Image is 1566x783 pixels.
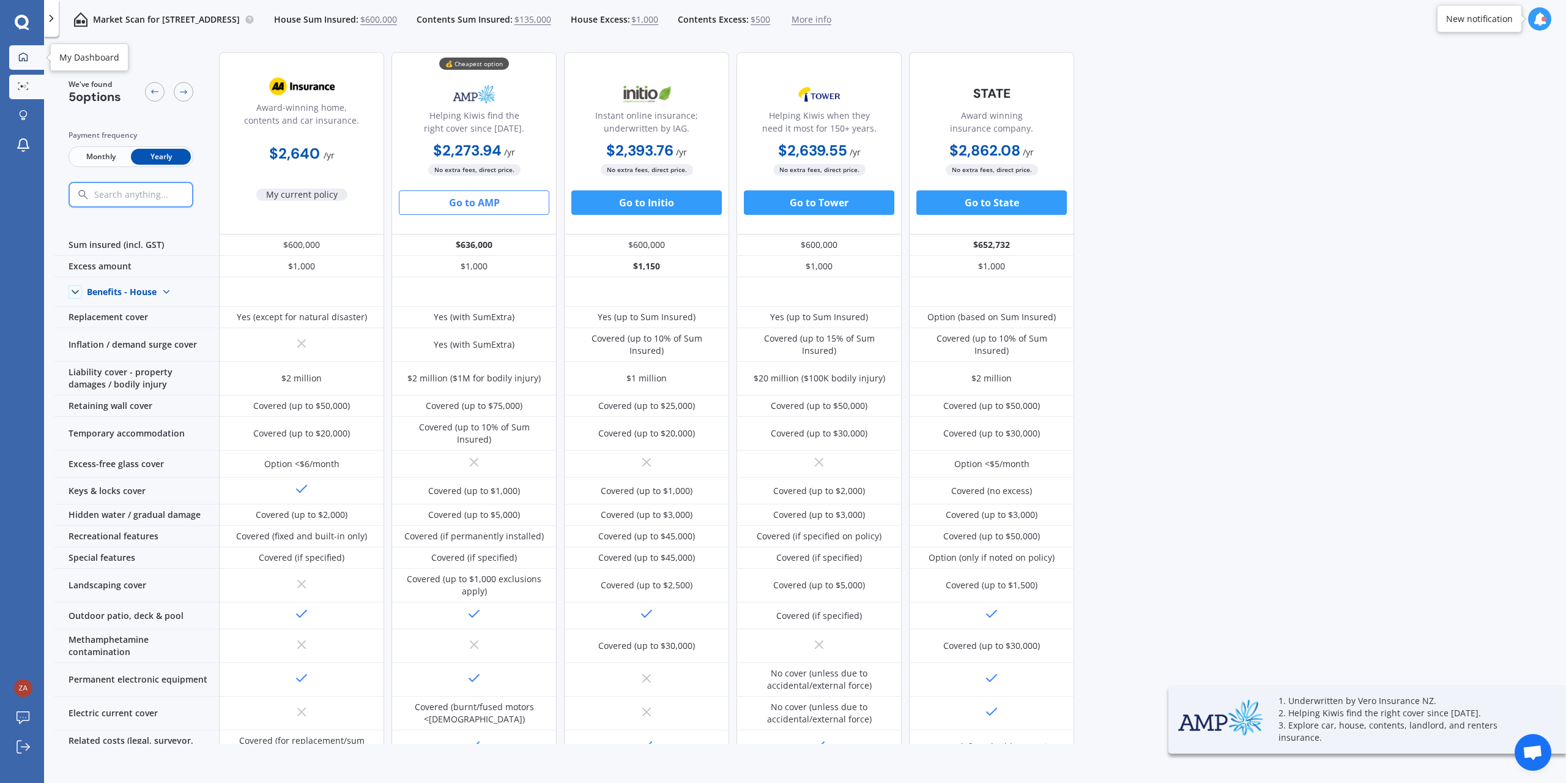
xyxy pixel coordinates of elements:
button: Go to State [916,190,1067,215]
div: Covered (up to $50,000) [943,530,1040,542]
div: Landscaping cover [54,569,219,602]
div: Covered (up to $1,000) [601,485,692,497]
div: Covered (for replacement/sum insured claim) [228,735,375,759]
div: Helping Kiwis when they need it most for 150+ years. [747,109,891,140]
span: We've found [69,79,121,90]
span: No extra fees, direct price. [601,164,693,176]
img: Tower.webp [779,79,859,110]
div: New notification [1446,13,1513,25]
div: Covered (up to $20,000) [253,427,350,440]
div: Outdoor patio, deck & pool [54,602,219,629]
div: Covered (up to $3,000) [773,509,865,521]
div: Covered (up to $2,000) [256,509,347,521]
div: Yes (up to Sum Insured) [598,311,696,323]
img: abbd4ceb0dda5257527a394eb9d0c1ea [14,679,32,697]
div: Sum insured (incl. GST) [54,234,219,256]
div: Covered (up to $30,000) [943,427,1040,440]
div: $1 million [626,372,667,384]
div: Covered (up to $20,000) [598,427,695,440]
span: / yr [324,149,335,161]
div: Covered (up to $3,000) [946,509,1037,521]
div: Covered (up to $45,000) [598,530,695,542]
b: $2,640 [269,144,320,163]
div: Covered (fixed and built-in only) [236,530,367,542]
span: House Excess: [571,13,630,26]
div: Recreational features [54,526,219,547]
div: Covered (if specified on policy) [757,530,881,542]
div: Retaining wall cover [54,395,219,417]
div: Yes (with SumExtra) [434,339,514,351]
b: $2,393.76 [606,141,674,160]
div: $600,000 [219,234,384,256]
div: Covered (up to $2,500) [601,579,692,591]
div: Special features [54,547,219,569]
div: Excess-free glass cover [54,451,219,478]
div: $652,732 [909,234,1074,256]
div: Covered (up to $1,000 exclusions apply) [401,573,547,598]
button: Go to Tower [744,190,894,215]
div: Covered (up to 10% of Sum Insured) [401,421,547,446]
div: Award-winning home, contents and car insurance. [229,101,374,132]
div: Temporary accommodation [54,417,219,451]
span: Contents Excess: [678,13,749,26]
div: Covered (up to $50,000) [253,400,350,412]
span: Monthly [71,149,131,165]
div: Electric current cover [54,697,219,730]
div: Covered (for rebuild or repair) [930,741,1053,753]
div: $2 million ($1M for bodily injury) [407,372,541,384]
div: Option (based on Sum Insured) [927,311,1056,323]
div: Covered (up to $75,000) [426,400,522,412]
div: No cover (unless due to accidental/external force) [746,701,892,725]
p: 3. Explore car, house, contents, landlord, and renters insurance. [1278,719,1535,744]
b: $2,639.55 [778,141,847,160]
div: Covered (up to 10% of Sum Insured) [573,332,720,357]
button: Go to Initio [571,190,722,215]
div: Hidden water / gradual damage [54,504,219,526]
p: 1. Underwritten by Vero Insurance NZ. [1278,695,1535,707]
span: $600,000 [360,13,397,26]
div: Replacement cover [54,307,219,328]
div: Covered (up to $30,000) [943,640,1040,652]
div: $1,000 [391,256,557,277]
div: Yes (with SumExtra) [434,311,514,323]
div: $600,000 [737,234,902,256]
div: Covered (up to $5,000) [428,509,520,521]
div: $2 million [281,372,322,384]
div: $600,000 [564,234,729,256]
div: Covered (if specified) [776,610,862,622]
div: Covered (burnt/fused motors <[DEMOGRAPHIC_DATA]) [401,701,547,725]
div: Covered (if permanently installed) [404,530,544,542]
img: Benefit content down [157,282,176,302]
button: Go to AMP [399,190,549,215]
div: Covered (no excess) [951,485,1032,497]
span: / yr [676,146,687,158]
div: $636,000 [391,234,557,256]
div: Payment frequency [69,129,193,141]
div: Covered (up to 10% of Sum Insured) [918,332,1065,357]
div: Benefits - House [87,287,157,298]
span: My current policy [256,189,347,201]
span: / yr [504,146,515,158]
b: $2,273.94 [433,141,502,160]
div: Helping Kiwis find the right cover since [DATE]. [402,109,546,140]
b: $2,862.08 [949,141,1020,160]
div: Covered (up to $30,000) [771,427,867,440]
div: Permanent electronic equipment [54,663,219,697]
span: No extra fees, direct price. [946,164,1038,176]
div: Covered (if specified) [259,552,344,564]
div: Methamphetamine contamination [54,629,219,663]
span: More info [792,13,831,26]
input: Search anything... [93,189,218,200]
div: Covered (up to $5,000) [773,579,865,591]
p: Market Scan for [STREET_ADDRESS] [93,13,240,26]
div: Award winning insurance company. [919,109,1064,140]
span: $500 [751,13,770,26]
img: home-and-contents.b802091223b8502ef2dd.svg [73,12,88,27]
img: Initio.webp [606,79,687,110]
div: Keys & locks cover [54,478,219,504]
div: Inflation / demand surge cover [54,328,219,362]
div: Instant online insurance; underwritten by IAG. [574,109,719,140]
div: Related costs (legal, surveyor, etc) [54,730,219,764]
div: Covered (if specified) [431,552,517,564]
div: Option <$6/month [264,458,340,470]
